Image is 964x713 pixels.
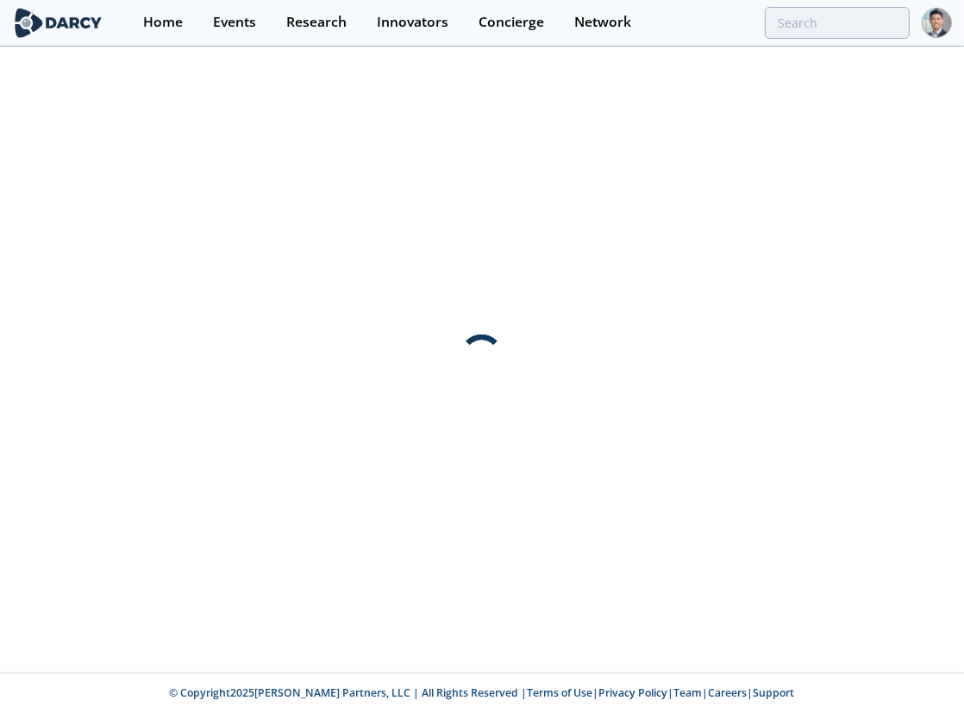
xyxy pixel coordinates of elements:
[528,685,593,700] a: Terms of Use
[286,16,347,29] div: Research
[377,16,448,29] div: Innovators
[479,16,544,29] div: Concierge
[922,8,952,38] img: Profile
[709,685,748,700] a: Careers
[143,16,183,29] div: Home
[12,8,104,38] img: logo-wide.svg
[599,685,668,700] a: Privacy Policy
[213,16,256,29] div: Events
[574,16,631,29] div: Network
[754,685,795,700] a: Support
[65,685,899,701] p: © Copyright 2025 [PERSON_NAME] Partners, LLC | All Rights Reserved | | | | |
[765,7,910,39] input: Advanced Search
[674,685,703,700] a: Team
